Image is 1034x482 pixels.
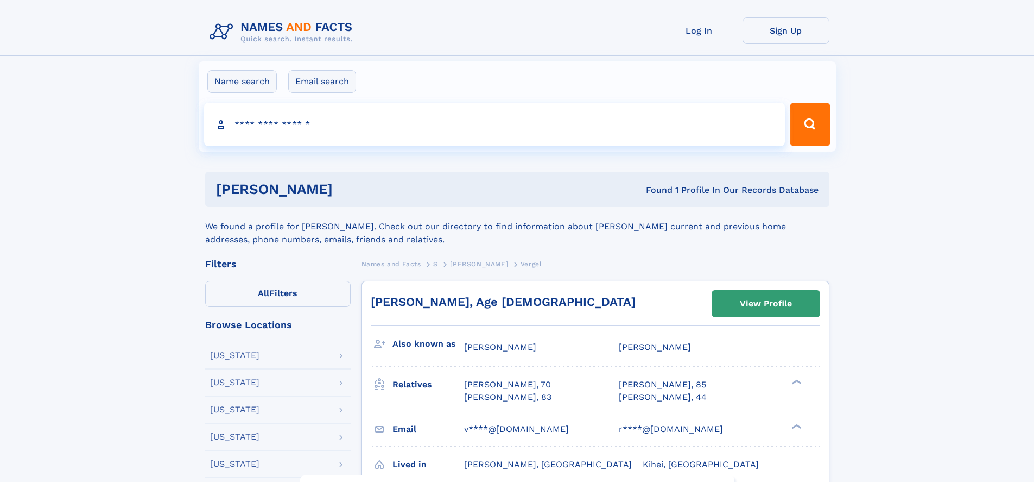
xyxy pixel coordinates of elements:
a: S [433,257,438,271]
a: Names and Facts [361,257,421,271]
div: View Profile [740,291,792,316]
span: [PERSON_NAME] [619,342,691,352]
a: [PERSON_NAME], 83 [464,391,551,403]
span: [PERSON_NAME] [450,260,508,268]
h3: Lived in [392,455,464,474]
div: [US_STATE] [210,433,259,441]
div: Browse Locations [205,320,351,330]
img: Logo Names and Facts [205,17,361,47]
h1: [PERSON_NAME] [216,183,490,196]
span: [PERSON_NAME] [464,342,536,352]
label: Email search [288,70,356,93]
a: [PERSON_NAME], 85 [619,379,706,391]
div: Found 1 Profile In Our Records Database [489,184,819,196]
span: [PERSON_NAME], [GEOGRAPHIC_DATA] [464,459,632,470]
span: S [433,260,438,268]
a: Sign Up [743,17,829,44]
div: [US_STATE] [210,378,259,387]
span: Vergel [521,260,542,268]
h3: Also known as [392,335,464,353]
button: Search Button [790,103,830,146]
div: ❯ [789,379,802,386]
div: [US_STATE] [210,351,259,360]
div: [US_STATE] [210,405,259,414]
label: Name search [207,70,277,93]
a: View Profile [712,291,820,317]
input: search input [204,103,785,146]
h3: Relatives [392,375,464,394]
span: Kihei, [GEOGRAPHIC_DATA] [643,459,759,470]
a: [PERSON_NAME], 44 [619,391,707,403]
h3: Email [392,420,464,439]
label: Filters [205,281,351,307]
div: ❯ [789,423,802,430]
a: Log In [656,17,743,44]
span: All [258,288,269,298]
a: [PERSON_NAME], 70 [464,379,551,391]
div: We found a profile for [PERSON_NAME]. Check out our directory to find information about [PERSON_N... [205,207,829,246]
a: [PERSON_NAME] [450,257,508,271]
div: Filters [205,259,351,269]
a: [PERSON_NAME], Age [DEMOGRAPHIC_DATA] [371,295,636,309]
div: [US_STATE] [210,460,259,468]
